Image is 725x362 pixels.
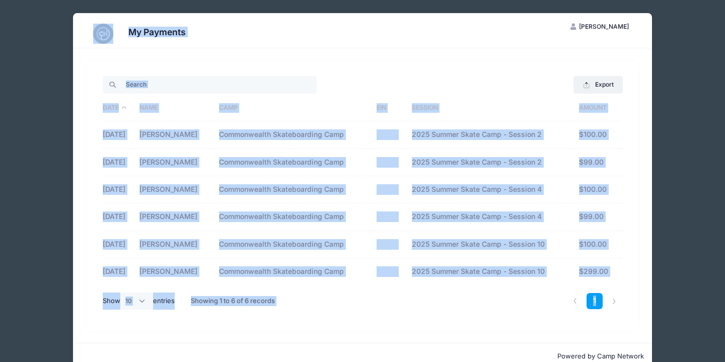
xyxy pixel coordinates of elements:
td: 2025 Summer Skate Camp - Session 4 [407,176,574,203]
th: Name: activate to sort column ascending [135,95,214,121]
td: Commonwealth Skateboarding Camp [214,176,372,203]
td: $100.00 [574,121,620,149]
td: 2025 Summer Skate Camp - Session 10 [407,231,574,258]
th: EIN: activate to sort column ascending [372,95,407,121]
td: [PERSON_NAME] [135,121,214,149]
button: [PERSON_NAME] [562,18,637,35]
div: Showing 1 to 6 of 6 records [191,289,275,313]
span: [PERSON_NAME] [579,23,629,30]
td: [PERSON_NAME] [135,203,214,231]
input: Search [103,76,317,93]
th: Camp: activate to sort column ascending [214,95,372,121]
button: Export [573,76,622,93]
h3: My Payments [128,27,186,37]
td: [PERSON_NAME] [135,258,214,285]
td: $100.00 [574,176,620,203]
td: Commonwealth Skateboarding Camp [214,203,372,231]
td: Commonwealth Skateboarding Camp [214,121,372,149]
label: Show entries [103,293,175,310]
td: 2025 Summer Skate Camp - Session 2 [407,149,574,176]
td: $99.00 [574,149,620,176]
th: Session: activate to sort column ascending [407,95,574,121]
td: [DATE] [103,203,135,231]
td: [DATE] [103,176,135,203]
td: Commonwealth Skateboarding Camp [214,258,372,285]
th: Date: activate to sort column descending [103,95,135,121]
td: [DATE] [103,258,135,285]
td: [PERSON_NAME] [135,149,214,176]
select: Showentries [120,293,154,310]
td: [PERSON_NAME] [135,176,214,203]
th: Amount: activate to sort column ascending [574,95,620,121]
td: Commonwealth Skateboarding Camp [214,231,372,258]
td: 2025 Summer Skate Camp - Session 2 [407,121,574,149]
td: 2025 Summer Skate Camp - Session 4 [407,203,574,231]
td: $99.00 [574,203,620,231]
td: 2025 Summer Skate Camp - Session 10 [407,258,574,285]
td: Commonwealth Skateboarding Camp [214,149,372,176]
td: $299.00 [574,258,620,285]
td: $100.00 [574,231,620,258]
td: [PERSON_NAME] [135,231,214,258]
a: 1 [587,293,603,310]
td: [DATE] [103,121,135,149]
td: [DATE] [103,231,135,258]
td: [DATE] [103,149,135,176]
p: Powered by Camp Network [81,351,644,361]
img: CampNetwork [93,24,113,44]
